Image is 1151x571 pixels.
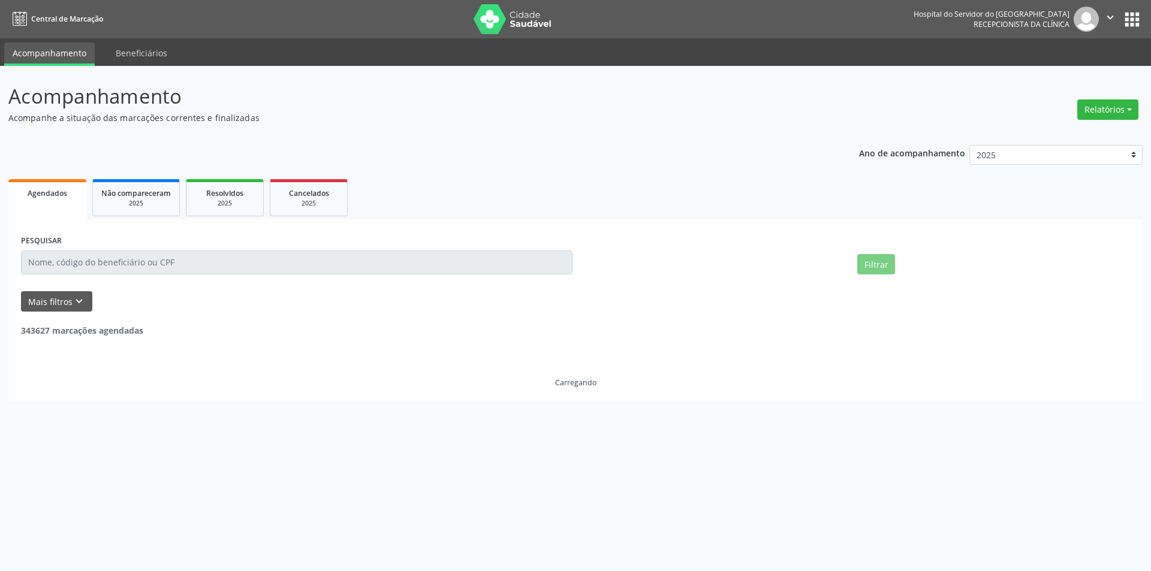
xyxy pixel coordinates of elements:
p: Acompanhamento [8,81,802,111]
div: 2025 [101,199,171,208]
span: Resolvidos [206,188,243,198]
span: Agendados [28,188,67,198]
div: Hospital do Servidor do [GEOGRAPHIC_DATA] [914,9,1069,19]
label: PESQUISAR [21,232,62,250]
a: Beneficiários [107,43,176,64]
button: Filtrar [857,254,895,274]
span: Cancelados [289,188,329,198]
button: Relatórios [1077,99,1138,120]
span: Central de Marcação [31,14,103,24]
a: Central de Marcação [8,9,103,29]
strong: 343627 marcações agendadas [21,325,143,336]
i:  [1104,11,1117,24]
p: Acompanhe a situação das marcações correntes e finalizadas [8,111,802,124]
div: Carregando [555,377,596,388]
span: Recepcionista da clínica [974,19,1069,29]
p: Ano de acompanhamento [859,145,965,160]
button: apps [1122,9,1143,30]
input: Nome, código do beneficiário ou CPF [21,250,573,274]
a: Acompanhamento [4,43,95,66]
button:  [1099,7,1122,32]
i: keyboard_arrow_down [73,295,86,308]
div: 2025 [279,199,339,208]
div: 2025 [195,199,255,208]
span: Não compareceram [101,188,171,198]
button: Mais filtroskeyboard_arrow_down [21,291,92,312]
img: img [1074,7,1099,32]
